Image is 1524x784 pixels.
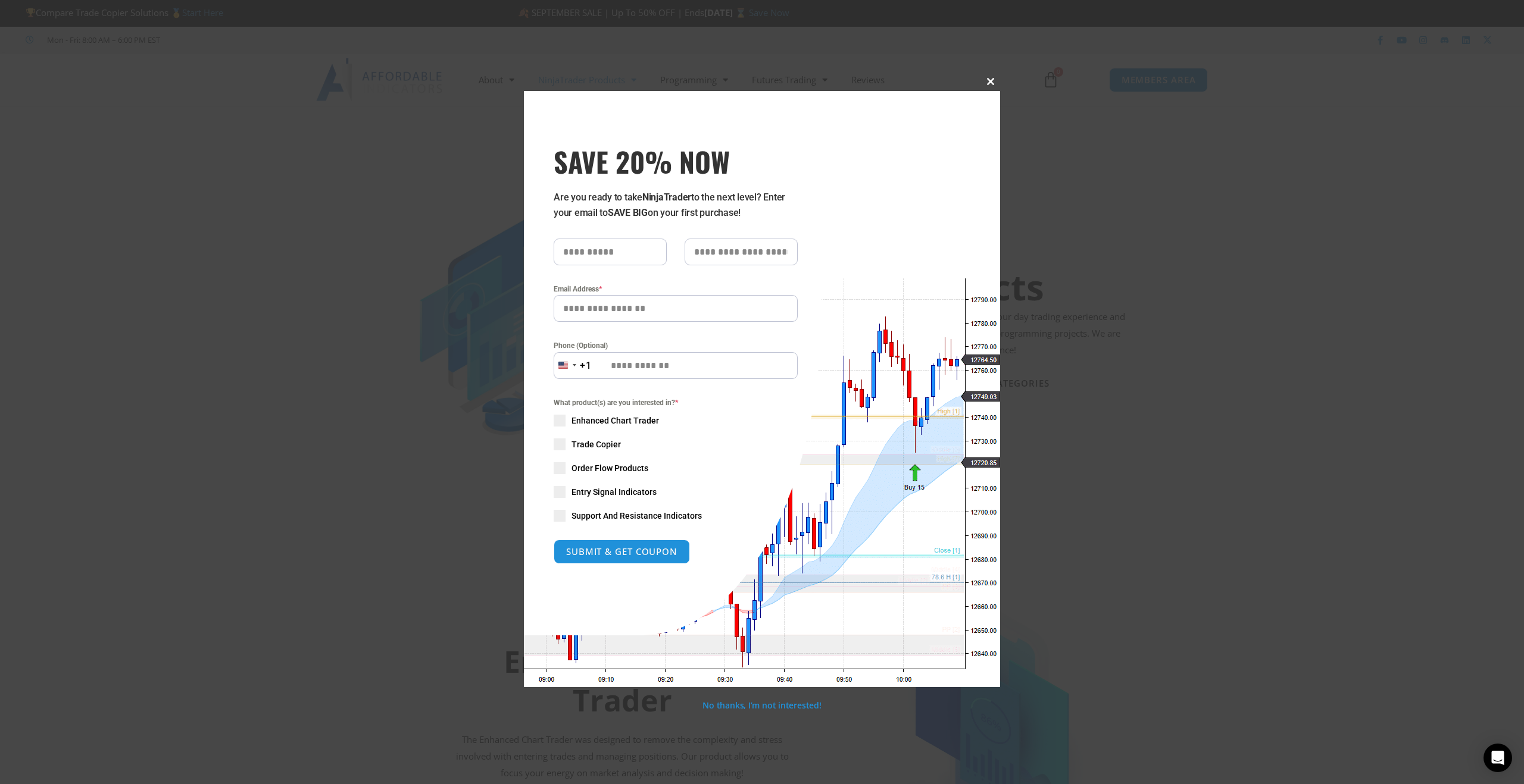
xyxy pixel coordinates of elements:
[554,438,798,450] label: Trade Copier
[571,438,621,450] span: Trade Copier
[554,283,798,295] label: Email Address
[554,145,798,178] h3: SAVE 20% NOW
[554,340,798,352] label: Phone (Optional)
[554,415,798,427] label: Enhanced Chart Trader
[571,462,648,474] span: Order Flow Products
[554,486,798,498] label: Entry Signal Indicators
[608,207,648,218] strong: SAVE BIG
[571,486,657,498] span: Entry Signal Indicators
[1484,744,1512,772] div: Open Intercom Messenger
[554,462,798,474] label: Order Flow Products
[642,192,691,203] strong: NinjaTrader
[554,510,798,522] label: Support And Resistance Indicators
[554,540,690,564] button: SUBMIT & GET COUPON
[554,352,592,379] button: Selected country
[571,510,702,522] span: Support And Resistance Indicators
[571,415,659,427] span: Enhanced Chart Trader
[554,397,798,409] span: What product(s) are you interested in?
[580,358,592,374] div: +1
[702,700,821,711] a: No thanks, I’m not interested!
[554,190,798,221] p: Are you ready to take to the next level? Enter your email to on your first purchase!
